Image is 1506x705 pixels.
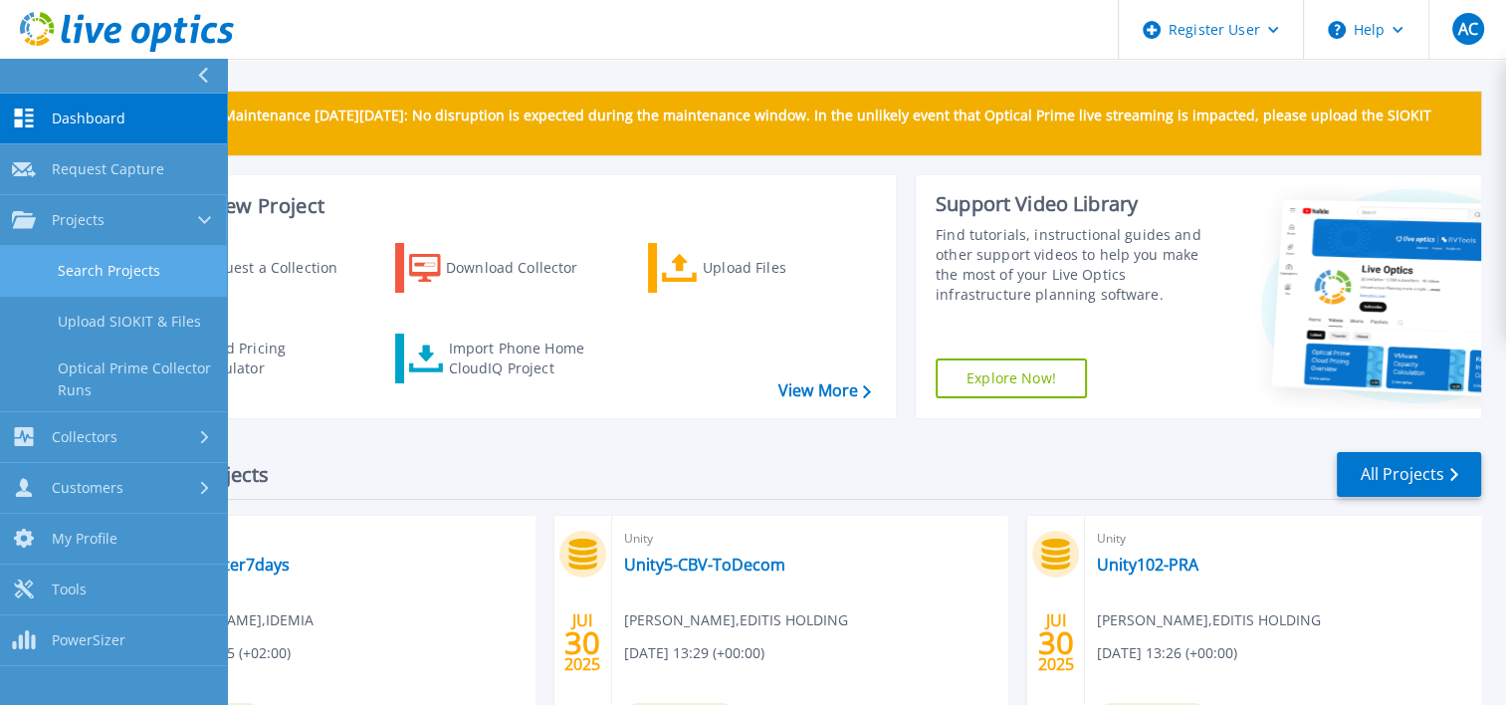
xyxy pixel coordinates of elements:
[778,381,871,400] a: View More
[150,528,523,550] span: Optical Prime
[936,358,1087,398] a: Explore Now!
[936,191,1219,217] div: Support Video Library
[1337,452,1481,497] a: All Projects
[52,479,123,497] span: Customers
[564,634,600,651] span: 30
[703,248,862,288] div: Upload Files
[624,642,764,664] span: [DATE] 13:29 (+00:00)
[52,110,125,127] span: Dashboard
[141,334,363,383] a: Cloud Pricing Calculator
[52,428,117,446] span: Collectors
[141,243,363,293] a: Request a Collection
[1097,642,1237,664] span: [DATE] 13:26 (+00:00)
[648,243,870,293] a: Upload Files
[624,555,785,575] a: Unity5-CBV-ToDecom
[52,211,105,229] span: Projects
[624,528,996,550] span: Unity
[563,606,601,679] div: JUI 2025
[1457,21,1477,37] span: AC
[1097,609,1321,631] span: [PERSON_NAME] , EDITIS HOLDING
[198,248,357,288] div: Request a Collection
[150,609,314,631] span: [PERSON_NAME] , IDEMIA
[624,609,848,631] span: [PERSON_NAME] , EDITIS HOLDING
[395,243,617,293] a: Download Collector
[52,160,164,178] span: Request Capture
[1097,555,1198,575] a: Unity102-PRA
[148,108,1465,139] p: Scheduled Maintenance [DATE][DATE]: No disruption is expected during the maintenance window. In t...
[52,581,87,598] span: Tools
[141,195,870,217] h3: Start a New Project
[195,339,354,378] div: Cloud Pricing Calculator
[448,339,603,378] div: Import Phone Home CloudIQ Project
[52,631,125,649] span: PowerSizer
[52,530,117,548] span: My Profile
[1038,634,1074,651] span: 30
[1097,528,1469,550] span: Unity
[446,248,605,288] div: Download Collector
[1037,606,1075,679] div: JUI 2025
[936,225,1219,305] div: Find tutorials, instructional guides and other support videos to help you make the most of your L...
